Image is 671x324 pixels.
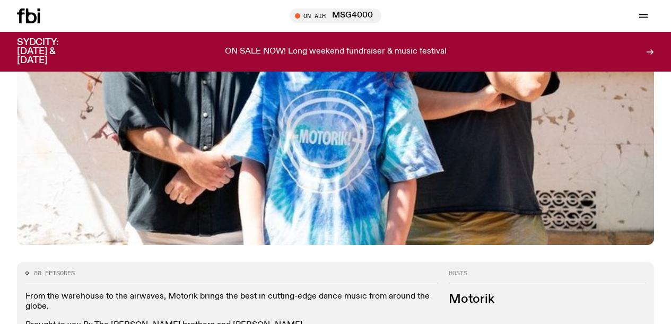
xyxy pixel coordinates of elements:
p: ON SALE NOW! Long weekend fundraiser & music festival [225,47,447,57]
button: On AirMSG4000 [290,8,381,23]
h2: Hosts [449,270,646,283]
h3: SYDCITY: [DATE] & [DATE] [17,38,85,65]
span: 88 episodes [34,270,75,276]
h3: Motorik [449,294,646,305]
p: From the warehouse to the airwaves, Motorik brings the best in cutting-edge dance music from arou... [25,292,438,312]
